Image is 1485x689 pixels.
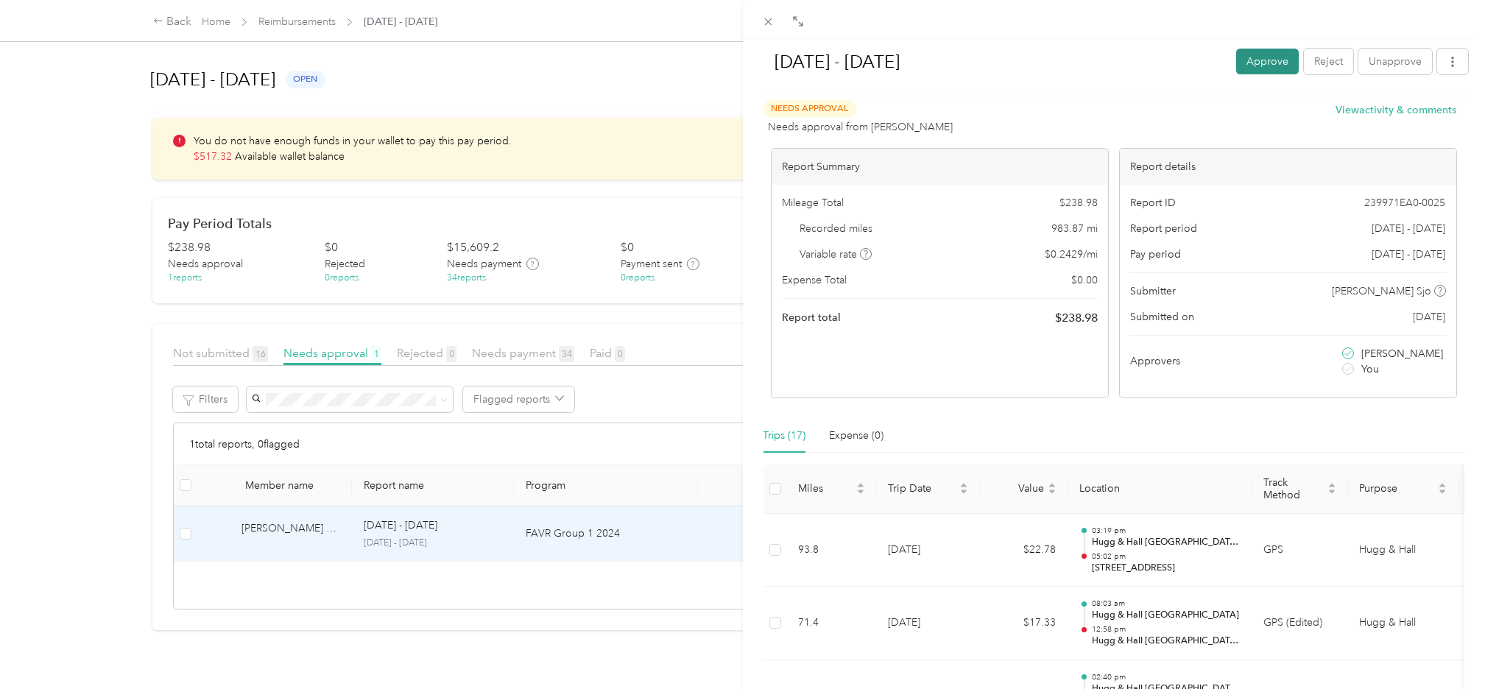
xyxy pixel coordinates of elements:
[800,247,872,262] span: Variable rate
[1438,481,1447,490] span: caret-up
[1130,353,1180,369] span: Approvers
[877,514,980,587] td: [DATE]
[1304,49,1353,74] button: Reject
[782,195,844,211] span: Mileage Total
[769,119,953,135] span: Needs approval from [PERSON_NAME]
[980,587,1068,660] td: $17.33
[1361,346,1443,361] span: [PERSON_NAME]
[1092,635,1241,648] p: Hugg & Hall [GEOGRAPHIC_DATA][PERSON_NAME]
[1327,481,1336,490] span: caret-up
[1092,526,1241,536] p: 03:19 pm
[787,587,877,660] td: 71.4
[1120,149,1456,185] div: Report details
[992,482,1045,495] span: Value
[1045,247,1098,262] span: $ 0.2429 / mi
[1130,283,1176,299] span: Submitter
[1252,464,1348,514] th: Track Method
[1365,195,1446,211] span: 239971EA0-0025
[1372,221,1446,236] span: [DATE] - [DATE]
[1130,309,1194,325] span: Submitted on
[1252,587,1348,660] td: GPS (Edited)
[1130,221,1197,236] span: Report period
[1092,672,1241,682] p: 02:40 pm
[1055,309,1098,327] span: $ 238.98
[877,464,980,514] th: Trip Date
[1360,482,1435,495] span: Purpose
[877,587,980,660] td: [DATE]
[800,221,873,236] span: Recorded miles
[1327,487,1336,496] span: caret-down
[782,272,847,288] span: Expense Total
[1048,487,1057,496] span: caret-down
[1332,283,1431,299] span: [PERSON_NAME] Sjo
[980,464,1068,514] th: Value
[760,44,1227,79] h1: Aug 1 - 31, 2025
[799,482,853,495] span: Miles
[856,481,865,490] span: caret-up
[1092,609,1241,622] p: Hugg & Hall [GEOGRAPHIC_DATA]
[1438,487,1447,496] span: caret-down
[1358,49,1432,74] button: Unapprove
[889,482,956,495] span: Trip Date
[787,514,877,587] td: 93.8
[1059,195,1098,211] span: $ 238.98
[1372,247,1446,262] span: [DATE] - [DATE]
[856,487,865,496] span: caret-down
[1130,247,1181,262] span: Pay period
[980,514,1068,587] td: $22.78
[1048,481,1057,490] span: caret-up
[1071,272,1098,288] span: $ 0.00
[1403,607,1485,689] iframe: Everlance-gr Chat Button Frame
[1092,536,1241,549] p: Hugg & Hall [GEOGRAPHIC_DATA][PERSON_NAME]
[1051,221,1098,236] span: 983.87 mi
[763,428,806,444] div: Trips (17)
[1236,49,1299,74] button: Approve
[1348,514,1458,587] td: Hugg & Hall
[763,100,856,117] span: Needs Approval
[772,149,1108,185] div: Report Summary
[1092,562,1241,575] p: [STREET_ADDRESS]
[1092,598,1241,609] p: 08:03 am
[1361,361,1379,377] span: You
[1264,476,1324,501] span: Track Method
[1336,102,1457,118] button: Viewactivity & comments
[787,464,877,514] th: Miles
[1252,514,1348,587] td: GPS
[1414,309,1446,325] span: [DATE]
[1092,624,1241,635] p: 12:58 pm
[1348,464,1458,514] th: Purpose
[959,487,968,496] span: caret-down
[1130,195,1176,211] span: Report ID
[959,481,968,490] span: caret-up
[1068,464,1252,514] th: Location
[830,428,884,444] div: Expense (0)
[1092,551,1241,562] p: 05:02 pm
[782,310,841,325] span: Report total
[1348,587,1458,660] td: Hugg & Hall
